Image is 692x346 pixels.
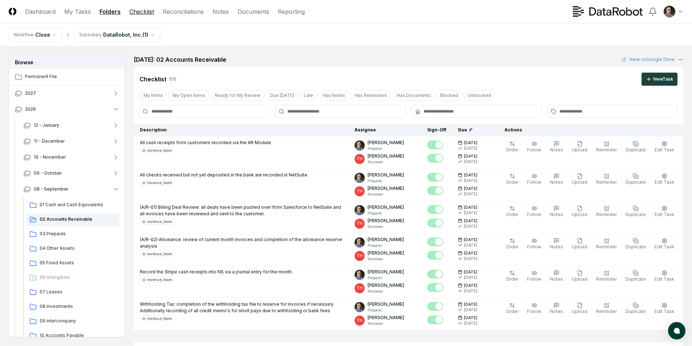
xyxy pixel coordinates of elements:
[570,204,589,219] button: Upload
[427,154,443,163] button: Mark complete
[464,159,477,164] div: [DATE]
[624,301,647,316] button: Duplicate
[653,301,676,316] button: Edit Task
[169,90,209,101] button: My Open Items
[368,172,404,178] p: [PERSON_NAME]
[464,210,477,216] div: [DATE]
[140,236,343,249] p: (A/R-02) Allowance: review of current month invoices and completion of the allowance reserve anal...
[596,179,617,185] span: Reminder
[595,236,618,252] button: Reminder
[9,8,16,15] img: Logo
[505,236,520,252] button: Order
[549,139,564,155] button: Notes
[368,282,404,289] p: [PERSON_NAME]
[169,76,177,82] div: 6 / 6
[526,139,543,155] button: Follow
[549,172,564,187] button: Notes
[368,217,404,224] p: [PERSON_NAME]
[100,7,121,16] a: Folders
[427,316,443,324] button: Mark complete
[549,204,564,219] button: Notes
[139,90,167,101] button: My Items
[664,6,675,17] img: ACg8ocIKkWkSBt61NmUwqxQxRTOE9S1dAxJWMQCA-dosXduSGjW8Ryxq=s96-c
[34,122,59,129] span: 12 - January
[9,28,160,42] nav: breadcrumb
[129,7,154,16] a: Checklist
[40,303,117,310] span: 08 Investments
[134,55,226,64] h2: [DATE]: 02 Accounts Receivable
[368,308,404,313] p: Preparer
[140,269,293,275] p: Record the Stripe cash receipts into NS via a journal entry for the month.
[368,250,404,256] p: [PERSON_NAME]
[357,188,363,194] span: TH
[527,309,541,314] span: Follow
[25,73,120,80] span: Permanent File
[595,172,618,187] button: Reminder
[626,147,646,152] span: Duplicate
[655,309,674,314] span: Edit Task
[626,276,646,282] span: Duplicate
[464,191,477,197] div: [DATE]
[464,302,477,307] span: [DATE]
[27,228,120,241] a: 03 Prepaids
[427,141,443,149] button: Mark complete
[464,154,477,159] span: [DATE]
[368,256,404,262] p: Reviewer
[655,244,674,249] span: Edit Task
[653,139,676,155] button: Edit Task
[9,101,125,117] button: 2026
[570,269,589,284] button: Upload
[464,218,477,224] span: [DATE]
[368,269,404,275] p: [PERSON_NAME]
[464,205,477,210] span: [DATE]
[626,244,646,249] span: Duplicate
[653,236,676,252] button: Edit Task
[355,141,365,151] img: ACg8ocIKkWkSBt61NmUwqxQxRTOE9S1dAxJWMQCA-dosXduSGjW8Ryxq=s96-c
[526,204,543,219] button: Follow
[653,269,676,284] button: Edit Task
[570,139,589,155] button: Upload
[349,124,421,137] th: Assignee
[147,251,172,257] div: revenue_team
[134,124,349,137] th: Description
[655,276,674,282] span: Edit Task
[570,172,589,187] button: Upload
[368,192,404,197] p: Reviewer
[27,286,120,299] a: 07 Leases
[40,332,117,339] span: 10 Accounts Payable
[550,276,563,282] span: Notes
[505,204,520,219] button: Order
[427,251,443,260] button: Mark complete
[27,315,120,328] a: 09 Intercompany
[526,269,543,284] button: Follow
[300,90,317,101] button: Late
[506,309,518,314] span: Order
[526,236,543,252] button: Follow
[319,90,349,101] button: Has Notes
[550,147,563,152] span: Notes
[572,179,587,185] span: Upload
[642,73,677,86] button: NewTask
[368,275,404,281] p: Preparer
[464,178,477,183] div: [DATE]
[427,205,443,214] button: Mark complete
[9,69,125,85] a: Permanent File
[427,302,443,311] button: Mark complete
[626,212,646,217] span: Duplicate
[427,270,443,278] button: Mark complete
[147,180,172,186] div: revenue_team
[570,301,589,316] button: Upload
[140,301,343,314] p: Withholding Tax: completion of the withholding tax file to reserve for invoices if necessary. Add...
[549,269,564,284] button: Notes
[40,231,117,237] span: 03 Prepaids
[596,212,617,217] span: Reminder
[27,199,120,212] a: 01 Cash and Cash Equivalents
[368,204,404,211] p: [PERSON_NAME]
[278,7,305,16] a: Reporting
[393,90,435,101] button: Has Documents
[40,318,117,324] span: 09 Intercompany
[25,106,36,113] span: 2026
[368,211,404,216] p: Preparer
[624,269,647,284] button: Duplicate
[527,244,541,249] span: Follow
